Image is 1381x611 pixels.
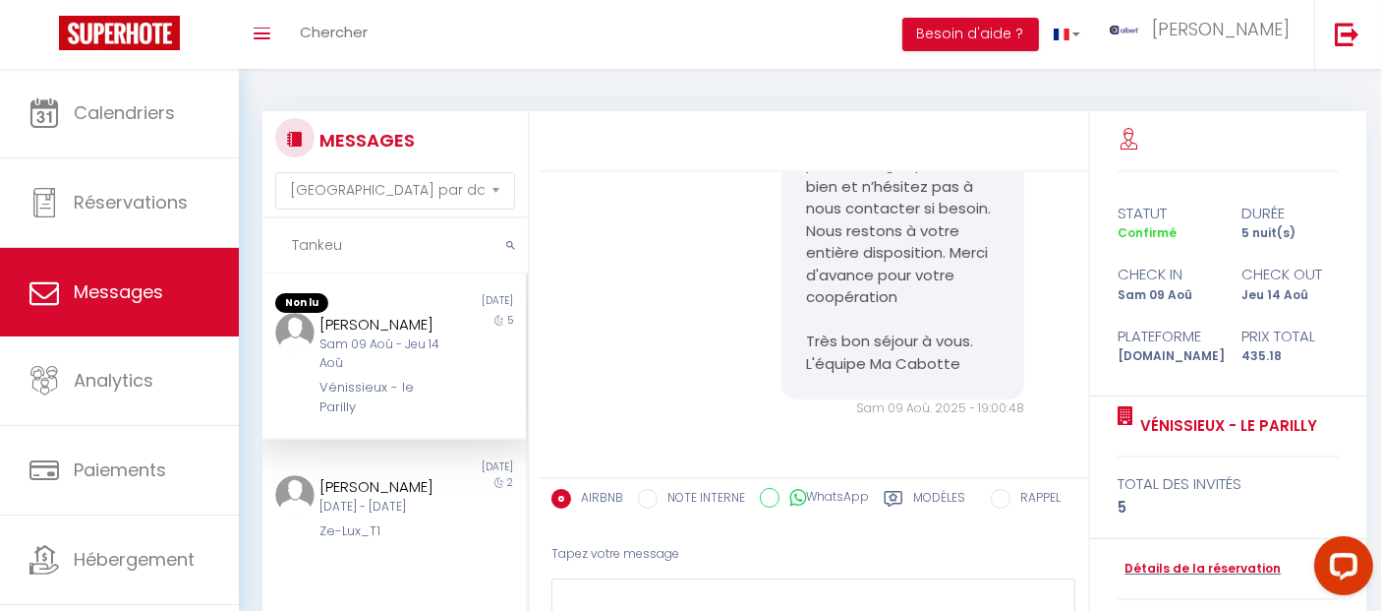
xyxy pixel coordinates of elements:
label: WhatsApp [779,488,869,510]
div: Vénissieux - le Parilly [319,378,447,418]
span: Confirmé [1118,224,1177,241]
input: Rechercher un mot clé [262,218,528,274]
h3: MESSAGES [315,118,415,162]
div: Sam 09 Aoû - Jeu 14 Aoû [319,336,447,373]
div: Plateforme [1105,325,1228,348]
img: ... [275,475,315,515]
span: Chercher [300,22,368,42]
label: RAPPEL [1010,489,1061,511]
span: Analytics [74,368,153,393]
label: AIRBNB [571,489,623,511]
div: [DOMAIN_NAME] [1105,347,1228,366]
img: ... [1110,26,1139,34]
div: Prix total [1229,325,1352,348]
span: Messages [74,279,163,304]
span: Non lu [275,293,328,313]
div: Ze-Lux_T1 [319,521,447,541]
div: durée [1229,202,1352,225]
label: Modèles [913,489,965,514]
div: [PERSON_NAME] [319,475,447,499]
div: [DATE] [394,293,526,313]
div: Jeu 14 Aoû [1229,286,1352,305]
iframe: LiveChat chat widget [1298,528,1381,611]
div: 435.18 [1229,347,1352,366]
div: total des invités [1118,472,1339,496]
img: logout [1335,22,1359,46]
span: Hébergement [74,547,195,572]
div: [DATE] - [DATE] [319,498,447,517]
span: Calendriers [74,100,175,125]
div: check in [1105,263,1228,286]
div: Tapez votre message [551,530,1075,579]
img: ... [275,313,315,352]
img: Super Booking [59,16,180,50]
div: 5 nuit(s) [1229,224,1352,243]
span: [PERSON_NAME] [1152,17,1290,41]
span: Paiements [74,458,166,482]
div: [PERSON_NAME] [319,313,447,336]
label: NOTE INTERNE [658,489,745,511]
span: Réservations [74,190,188,214]
a: Détails de la réservation [1118,560,1281,579]
div: Sam 09 Aoû [1105,286,1228,305]
div: statut [1105,202,1228,225]
span: 5 [507,313,513,328]
div: Sam 09 Aoû. 2025 - 19:00:48 [781,399,1024,418]
div: 5 [1118,496,1339,519]
div: [DATE] [394,459,526,475]
a: Vénissieux - le Parilly [1133,414,1317,438]
div: check out [1229,263,1352,286]
button: Besoin d'aide ? [902,18,1039,51]
span: 2 [507,475,513,490]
